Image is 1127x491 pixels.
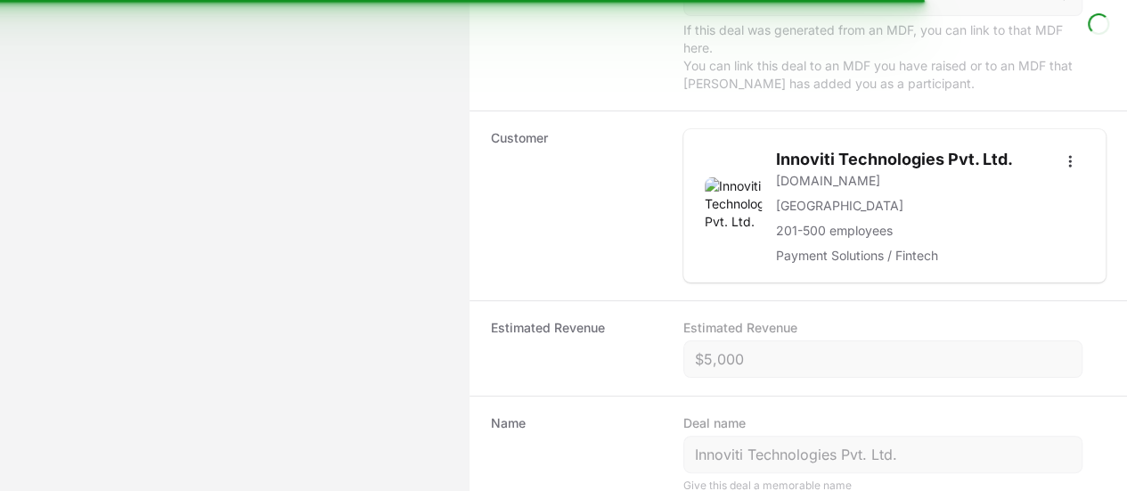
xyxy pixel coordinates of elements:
[1056,147,1084,176] button: Open options
[776,172,1013,190] a: [DOMAIN_NAME]
[776,197,1013,215] p: [GEOGRAPHIC_DATA]
[683,414,746,432] label: Deal name
[776,147,1013,172] h2: Innoviti Technologies Pvt. Ltd.
[683,319,797,337] label: Estimated Revenue
[776,222,1013,240] p: 201-500 employees
[491,129,662,282] dt: Customer
[776,247,1013,265] p: Payment Solutions / Fintech
[491,319,662,378] dt: Estimated Revenue
[705,177,762,234] img: Innoviti Technologies Pvt. Ltd.
[683,21,1082,93] p: If this deal was generated from an MDF, you can link to that MDF here. You can link this deal to ...
[695,348,1071,370] input: $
